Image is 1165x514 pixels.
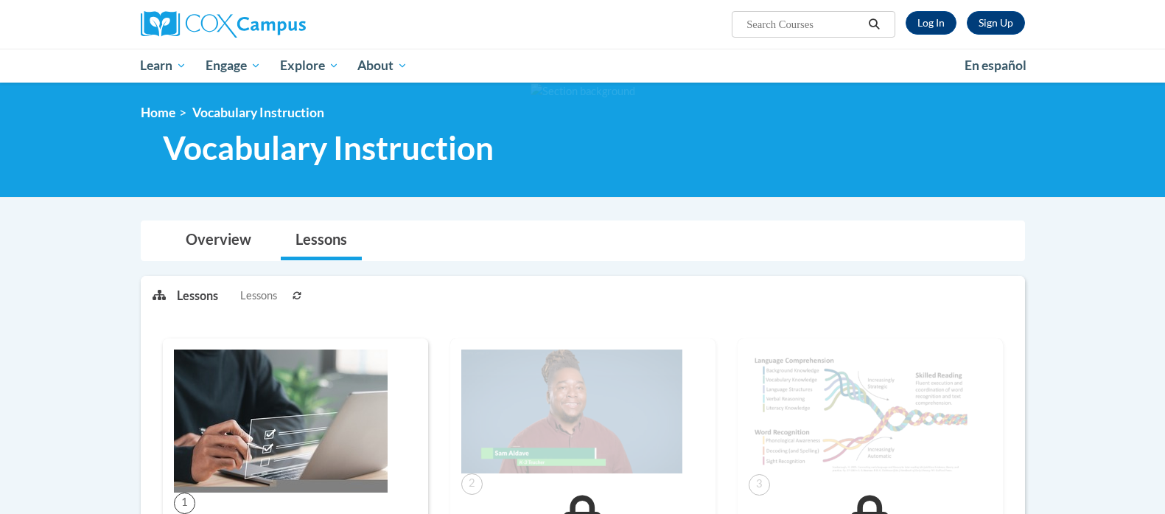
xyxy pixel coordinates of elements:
a: Overview [171,221,266,260]
img: Course Image [749,350,970,474]
a: Engage [196,49,270,83]
a: Log In [906,11,956,35]
div: Main menu [119,49,1047,83]
input: Search Courses [745,15,863,33]
span: Explore [280,57,339,74]
a: Cox Campus [141,11,421,38]
span: Vocabulary Instruction [192,105,324,120]
a: Explore [270,49,349,83]
img: Course Image [461,350,682,473]
a: Home [141,105,175,120]
a: About [348,49,417,83]
i:  [867,19,881,30]
a: Register [967,11,1025,35]
a: Learn [131,49,197,83]
img: Section background [531,83,635,100]
img: Cox Campus [141,11,306,38]
span: 2 [461,473,483,495]
span: 3 [749,474,770,496]
span: Learn [140,57,186,74]
button: Search [863,15,885,33]
span: Engage [206,57,261,74]
p: Lessons [177,288,218,304]
span: About [357,57,407,74]
span: Vocabulary Instruction [163,128,494,167]
span: En español [965,58,1026,73]
span: Lessons [240,288,277,304]
a: En español [955,50,1036,81]
img: Course Image [174,350,388,493]
a: Lessons [281,221,362,260]
span: 1 [174,493,195,514]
